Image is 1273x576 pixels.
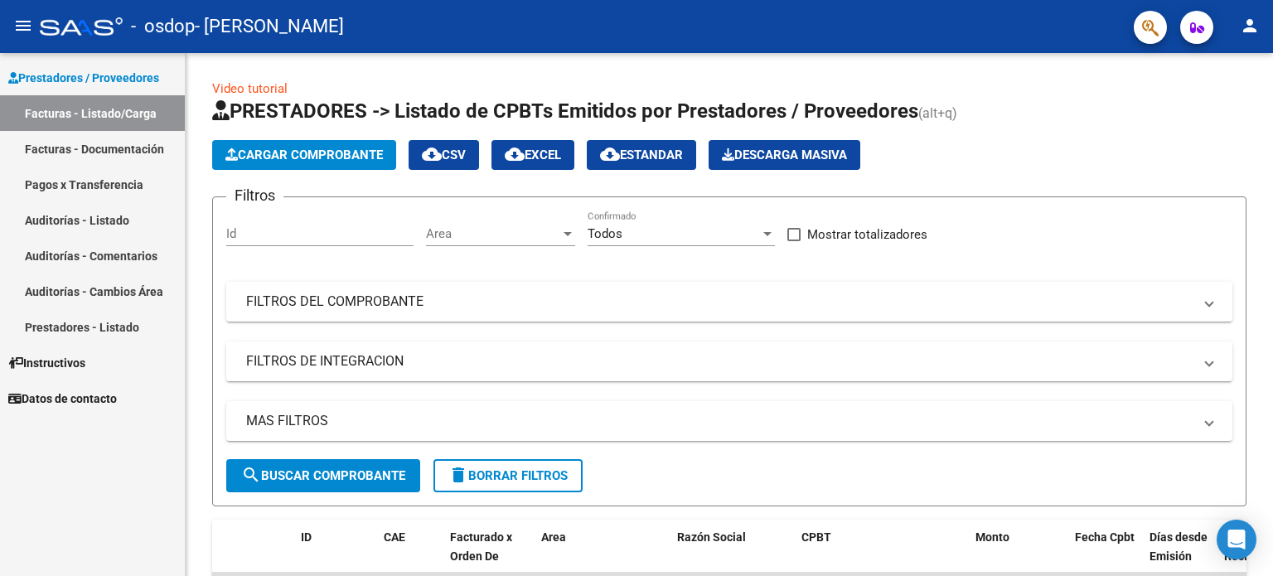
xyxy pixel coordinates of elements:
[918,105,957,121] span: (alt+q)
[225,148,383,162] span: Cargar Comprobante
[241,465,261,485] mat-icon: search
[246,352,1193,370] mat-panel-title: FILTROS DE INTEGRACION
[226,459,420,492] button: Buscar Comprobante
[426,226,560,241] span: Area
[505,144,525,164] mat-icon: cloud_download
[422,144,442,164] mat-icon: cloud_download
[226,282,1232,322] mat-expansion-panel-header: FILTROS DEL COMPROBANTE
[600,144,620,164] mat-icon: cloud_download
[212,140,396,170] button: Cargar Comprobante
[709,140,860,170] button: Descarga Masiva
[505,148,561,162] span: EXCEL
[409,140,479,170] button: CSV
[801,530,831,544] span: CPBT
[8,390,117,408] span: Datos de contacto
[433,459,583,492] button: Borrar Filtros
[709,140,860,170] app-download-masive: Descarga masiva de comprobantes (adjuntos)
[241,468,405,483] span: Buscar Comprobante
[13,16,33,36] mat-icon: menu
[246,412,1193,430] mat-panel-title: MAS FILTROS
[1075,530,1135,544] span: Fecha Cpbt
[246,293,1193,311] mat-panel-title: FILTROS DEL COMPROBANTE
[600,148,683,162] span: Estandar
[8,69,159,87] span: Prestadores / Proveedores
[448,465,468,485] mat-icon: delete
[722,148,847,162] span: Descarga Masiva
[491,140,574,170] button: EXCEL
[422,148,466,162] span: CSV
[448,468,568,483] span: Borrar Filtros
[1150,530,1208,563] span: Días desde Emisión
[1240,16,1260,36] mat-icon: person
[131,8,195,45] span: - osdop
[384,530,405,544] span: CAE
[212,81,288,96] a: Video tutorial
[588,226,622,241] span: Todos
[975,530,1009,544] span: Monto
[195,8,344,45] span: - [PERSON_NAME]
[226,184,283,207] h3: Filtros
[450,530,512,563] span: Facturado x Orden De
[1217,520,1256,559] div: Open Intercom Messenger
[8,354,85,372] span: Instructivos
[226,401,1232,441] mat-expansion-panel-header: MAS FILTROS
[301,530,312,544] span: ID
[677,530,746,544] span: Razón Social
[212,99,918,123] span: PRESTADORES -> Listado de CPBTs Emitidos por Prestadores / Proveedores
[541,530,566,544] span: Area
[807,225,927,244] span: Mostrar totalizadores
[1224,530,1271,563] span: Fecha Recibido
[226,341,1232,381] mat-expansion-panel-header: FILTROS DE INTEGRACION
[587,140,696,170] button: Estandar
